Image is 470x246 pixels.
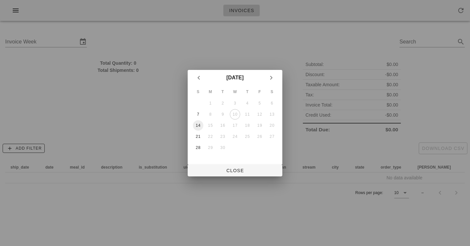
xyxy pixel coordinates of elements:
button: Close [188,165,282,176]
button: 7 [193,109,203,120]
th: W [229,86,241,97]
button: Next month [265,72,277,84]
button: 21 [193,131,203,142]
button: 28 [193,142,203,153]
th: F [254,86,266,97]
th: T [217,86,228,97]
button: [DATE] [224,71,246,84]
th: S [266,86,278,97]
th: S [192,86,204,97]
div: 7 [193,112,203,117]
span: Close [193,168,277,173]
div: 28 [193,145,203,150]
div: 21 [193,134,203,139]
th: M [205,86,216,97]
button: Previous month [193,72,205,84]
button: 14 [193,120,203,131]
th: T [242,86,253,97]
div: 14 [193,123,203,128]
